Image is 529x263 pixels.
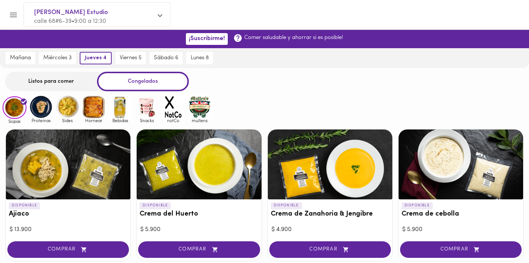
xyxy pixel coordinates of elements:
p: DISPONIBLE [402,202,433,209]
span: [PERSON_NAME] Estudio [34,8,152,17]
span: notCo [161,118,185,123]
button: COMPRAR [7,241,129,258]
img: Bebidas [108,95,132,119]
img: Hornear [82,95,106,119]
span: Proteinas [29,118,53,123]
span: ¡Suscribirme! [189,35,225,42]
p: Comer saludable y ahorrar si es posible! [244,34,343,42]
button: jueves 4 [80,52,112,64]
span: sábado 6 [154,55,178,61]
div: $ 4.900 [271,225,389,234]
h3: Crema de Zanahoria & Jengibre [271,210,389,218]
img: notCo [161,95,185,119]
button: COMPRAR [269,241,391,258]
img: Proteinas [29,95,53,119]
span: COMPRAR [409,246,512,253]
span: COMPRAR [17,246,120,253]
span: mullens [188,118,212,123]
div: Congelados [97,72,189,91]
img: Sides [55,95,79,119]
div: $ 13.900 [10,225,127,234]
p: DISPONIBLE [140,202,171,209]
h3: Crema del Huerto [140,210,258,218]
img: mullens [188,95,212,119]
span: Hornear [82,118,106,123]
span: jueves 4 [85,55,107,61]
div: Crema de cebolla [399,129,523,199]
div: Ajiaco [6,129,130,199]
button: miércoles 3 [39,52,76,64]
img: Sopas [3,96,26,119]
button: Menu [4,6,22,24]
span: lunes 8 [191,55,209,61]
p: DISPONIBLE [271,202,302,209]
button: lunes 8 [186,52,213,64]
span: viernes 5 [120,55,141,61]
span: calle 68#6-39 • 9:00 a 12:30 [34,18,106,24]
span: Sopas [3,119,26,124]
span: miércoles 3 [43,55,72,61]
h3: Ajiaco [9,210,127,218]
div: $ 5.900 [140,225,258,234]
iframe: Messagebird Livechat Widget [486,220,522,256]
span: COMPRAR [278,246,382,253]
button: mañana [6,52,35,64]
span: mañana [10,55,31,61]
div: Crema del Huerto [137,129,261,199]
button: ¡Suscribirme! [186,33,228,45]
div: $ 5.900 [402,225,519,234]
span: Bebidas [108,118,132,123]
button: COMPRAR [400,241,522,258]
span: Sides [55,118,79,123]
h3: Crema de cebolla [402,210,520,218]
button: viernes 5 [115,52,146,64]
span: COMPRAR [147,246,251,253]
button: sábado 6 [150,52,183,64]
p: DISPONIBLE [9,202,40,209]
button: COMPRAR [138,241,260,258]
img: Snacks [135,95,159,119]
span: Snacks [135,118,159,123]
div: Crema de Zanahoria & Jengibre [268,129,392,199]
div: Listos para comer [5,72,97,91]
